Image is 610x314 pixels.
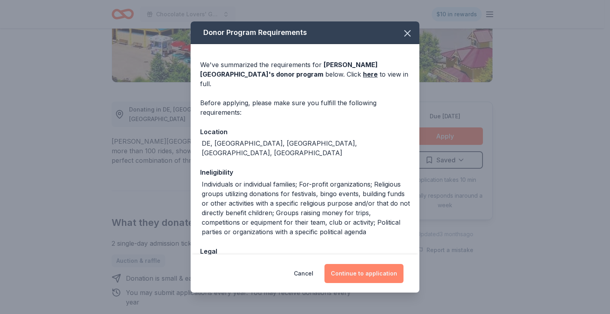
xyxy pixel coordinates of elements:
[200,246,410,256] div: Legal
[200,60,410,89] div: We've summarized the requirements for below. Click to view in full.
[324,264,403,283] button: Continue to application
[294,264,313,283] button: Cancel
[202,179,410,237] div: Individuals or individual families; For-profit organizations; Religious groups utilizing donation...
[200,98,410,117] div: Before applying, please make sure you fulfill the following requirements:
[363,69,378,79] a: here
[202,139,410,158] div: DE, [GEOGRAPHIC_DATA], [GEOGRAPHIC_DATA], [GEOGRAPHIC_DATA], [GEOGRAPHIC_DATA]
[200,167,410,177] div: Ineligibility
[191,21,419,44] div: Donor Program Requirements
[200,127,410,137] div: Location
